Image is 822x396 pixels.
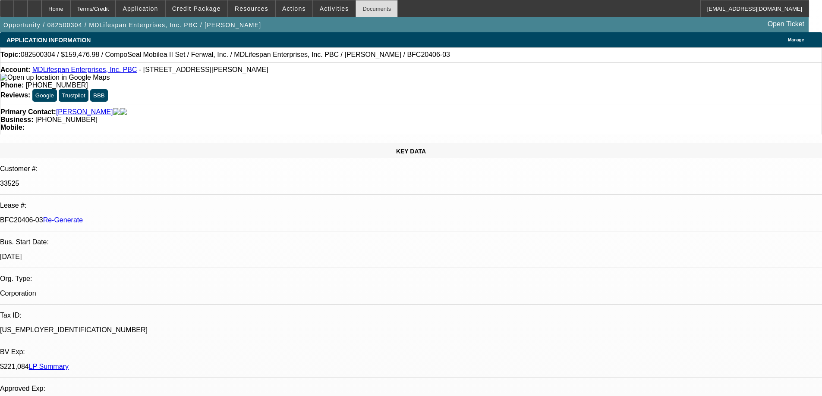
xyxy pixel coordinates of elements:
[21,51,450,59] span: 082500304 / $159,476.98 / CompoSeal Mobilea II Set / Fenwal, Inc. / MDLifespan Enterprises, Inc. ...
[59,89,88,102] button: Trustpilot
[6,37,91,44] span: APPLICATION INFORMATION
[172,5,221,12] span: Credit Package
[35,116,98,123] span: [PHONE_NUMBER]
[56,108,113,116] a: [PERSON_NAME]
[0,51,21,59] strong: Topic:
[29,363,69,370] a: LP Summary
[282,5,306,12] span: Actions
[0,116,33,123] strong: Business:
[320,5,349,12] span: Activities
[120,108,127,116] img: linkedin-icon.png
[116,0,164,17] button: Application
[123,5,158,12] span: Application
[32,66,137,73] a: MDLifespan Enterprises, Inc. PBC
[113,108,120,116] img: facebook-icon.png
[0,108,56,116] strong: Primary Contact:
[788,37,804,42] span: Manage
[313,0,356,17] button: Activities
[764,17,808,31] a: Open Ticket
[3,22,261,28] span: Opportunity / 082500304 / MDLifespan Enterprises, Inc. PBC / [PERSON_NAME]
[396,148,426,155] span: KEY DATA
[0,66,30,73] strong: Account:
[90,89,108,102] button: BBB
[0,124,25,131] strong: Mobile:
[0,81,24,89] strong: Phone:
[0,91,30,99] strong: Reviews:
[32,89,57,102] button: Google
[276,0,312,17] button: Actions
[166,0,227,17] button: Credit Package
[228,0,275,17] button: Resources
[0,74,110,81] img: Open up location in Google Maps
[43,216,83,224] a: Re-Generate
[139,66,268,73] span: - [STREET_ADDRESS][PERSON_NAME]
[26,81,88,89] span: [PHONE_NUMBER]
[0,74,110,81] a: View Google Maps
[235,5,268,12] span: Resources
